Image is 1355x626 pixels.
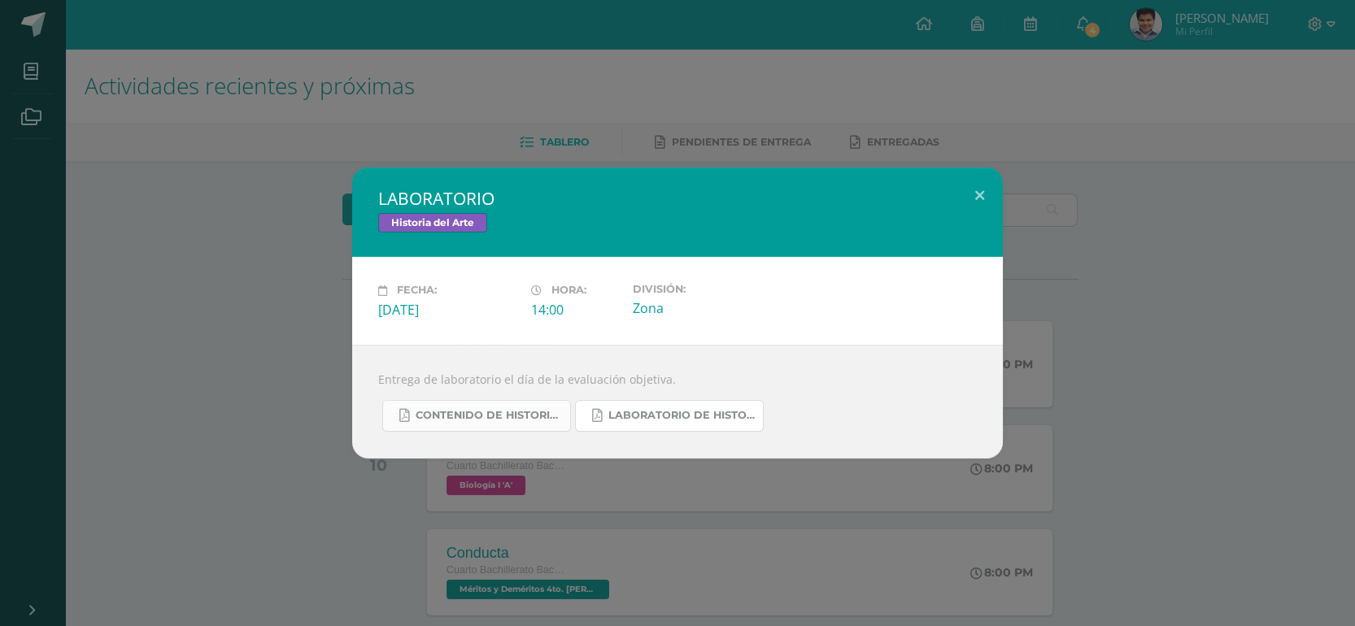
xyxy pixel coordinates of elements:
div: [DATE] [378,301,518,319]
div: 14:00 [531,301,620,319]
button: Close (Esc) [956,167,1003,223]
h2: LABORATORIO [378,187,977,210]
span: Hora: [551,285,586,297]
span: Fecha: [397,285,437,297]
a: LABORATORIO DE HISTORIA DEL ARTE.pdf [575,400,764,432]
span: LABORATORIO DE HISTORIA DEL ARTE.pdf [608,409,755,422]
span: Historia del Arte [378,213,487,233]
div: Zona [633,299,773,317]
div: Entrega de laboratorio el día de la evaluación objetiva. [352,345,1003,459]
a: CONTENIDO DE HISTORIA DEL ARTE UIV.pdf [382,400,571,432]
label: División: [633,283,773,295]
span: CONTENIDO DE HISTORIA DEL ARTE UIV.pdf [416,409,562,422]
